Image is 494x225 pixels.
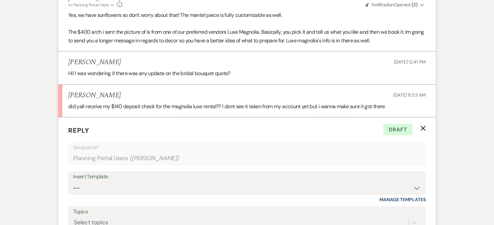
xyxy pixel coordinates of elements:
[73,207,421,217] label: Topics
[68,69,426,78] p: Hi! I was wondering if there was any update on the bridal bouquet quote?
[73,172,421,182] div: Insert Template
[412,2,418,8] strong: ( 2 )
[68,91,121,100] h5: [PERSON_NAME]
[68,2,115,8] button: to: Planning Portal Users
[371,2,394,8] span: Notification
[393,92,426,98] span: [DATE] 8:53 AM
[129,154,179,163] span: ( [PERSON_NAME] )
[394,59,426,65] span: [DATE] 12:41 PM
[68,28,426,45] p: The $400 arch i sent the picture of is from one of our preferred vendors Luxe Magnolia. Basically...
[366,2,418,8] span: Opened
[73,152,421,165] div: Planning Portal Users
[383,124,413,135] span: Draft
[365,1,426,8] button: NotificationOpened (2)
[68,126,89,135] span: Reply
[73,143,421,152] p: Recipients*
[68,102,426,111] p: did yall receive my $140 deposit check for the magnolia luxe rental?? I dont see it taken from my...
[68,2,109,8] span: to: Planning Portal Users
[68,58,121,67] h5: [PERSON_NAME]
[68,11,426,20] p: Yes, we have sunflowers so don't worry about that! The mantel piece is fully customizable as well.
[379,197,426,202] a: Manage Templates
